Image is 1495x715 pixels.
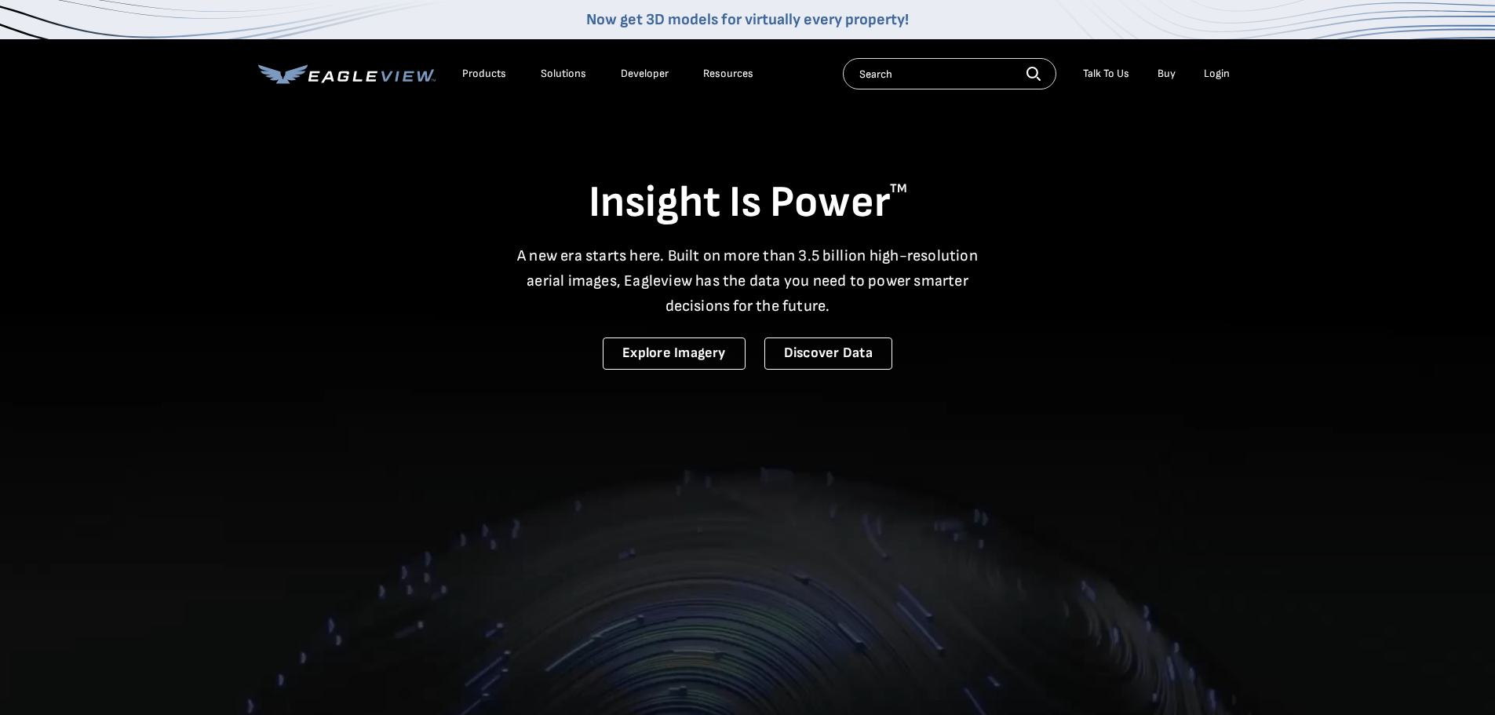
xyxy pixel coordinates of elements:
div: Login [1204,67,1230,81]
h1: Insight Is Power [258,176,1238,231]
div: Solutions [541,67,586,81]
div: Products [462,67,506,81]
a: Now get 3D models for virtually every property! [586,10,909,29]
a: Developer [621,67,669,81]
p: A new era starts here. Built on more than 3.5 billion high-resolution aerial images, Eagleview ha... [508,243,988,319]
sup: TM [890,181,907,196]
a: Discover Data [764,337,892,370]
a: Buy [1158,67,1176,81]
a: Explore Imagery [603,337,746,370]
input: Search [843,58,1056,89]
div: Resources [703,67,753,81]
div: Talk To Us [1083,67,1129,81]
